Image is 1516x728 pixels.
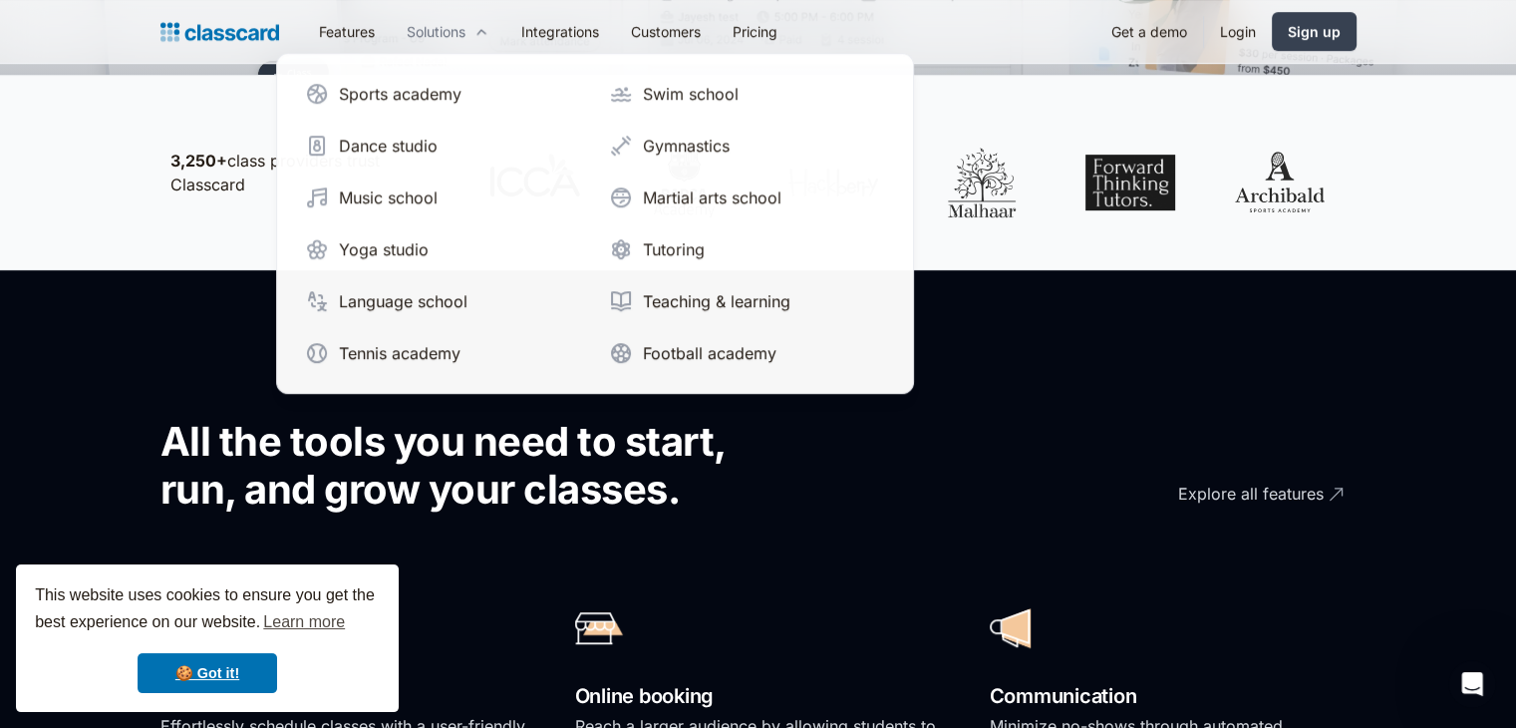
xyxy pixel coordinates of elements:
[16,564,399,712] div: cookieconsent
[339,341,460,365] div: Tennis academy
[160,18,279,46] a: Logo
[615,9,717,54] a: Customers
[505,9,615,54] a: Integrations
[170,151,227,171] strong: 3,250+
[1448,660,1496,708] iframe: Intercom live chat
[643,237,705,261] div: Tutoring
[297,229,589,269] a: Yoga studio
[1095,9,1203,54] a: Get a demo
[717,9,793,54] a: Pricing
[643,289,790,313] div: Teaching & learning
[297,281,589,321] a: Language school
[35,583,380,637] span: This website uses cookies to ensure you get the best experience on our website.
[297,74,589,114] a: Sports academy
[339,82,461,106] div: Sports academy
[339,289,467,313] div: Language school
[643,185,781,209] div: Martial arts school
[170,149,450,196] p: class providers trust Classcard
[339,237,429,261] div: Yoga studio
[575,679,942,714] h2: Online booking
[391,9,505,54] div: Solutions
[601,333,893,373] a: Football academy
[297,126,589,166] a: Dance studio
[1204,9,1272,54] a: Login
[643,82,739,106] div: Swim school
[1272,12,1357,51] a: Sign up
[601,74,893,114] a: Swim school
[601,229,893,269] a: Tutoring
[160,418,793,514] h2: All the tools you need to start, run, and grow your classes.
[138,653,277,693] a: dismiss cookie message
[297,333,589,373] a: Tennis academy
[643,341,776,365] div: Football academy
[990,679,1357,714] h2: Communication
[1067,467,1347,522] a: Explore all features
[297,178,589,217] a: Music school
[601,126,893,166] a: Gymnastics
[276,53,914,394] nav: Solutions
[1178,467,1324,506] div: Explore all features
[601,178,893,217] a: Martial arts school
[339,185,438,209] div: Music school
[601,281,893,321] a: Teaching & learning
[1288,21,1341,42] div: Sign up
[339,134,438,158] div: Dance studio
[260,607,348,637] a: learn more about cookies
[643,134,730,158] div: Gymnastics
[303,9,391,54] a: Features
[407,21,465,42] div: Solutions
